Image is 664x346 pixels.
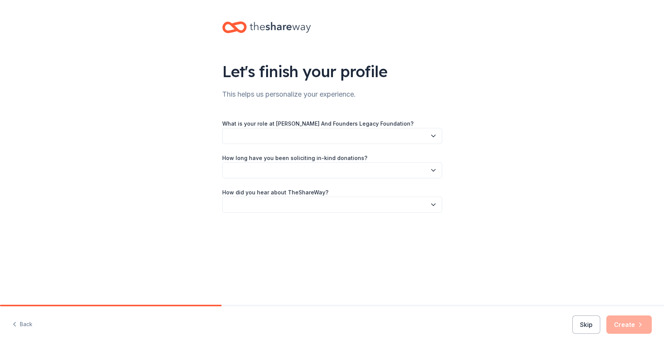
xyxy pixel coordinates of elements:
label: How long have you been soliciting in-kind donations? [222,154,367,162]
label: How did you hear about TheShareWay? [222,189,328,196]
label: What is your role at [PERSON_NAME] And Founders Legacy Foundation? [222,120,414,128]
button: Back [12,317,32,333]
div: This helps us personalize your experience. [222,88,442,100]
div: Let's finish your profile [222,61,442,82]
button: Skip [572,315,600,334]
